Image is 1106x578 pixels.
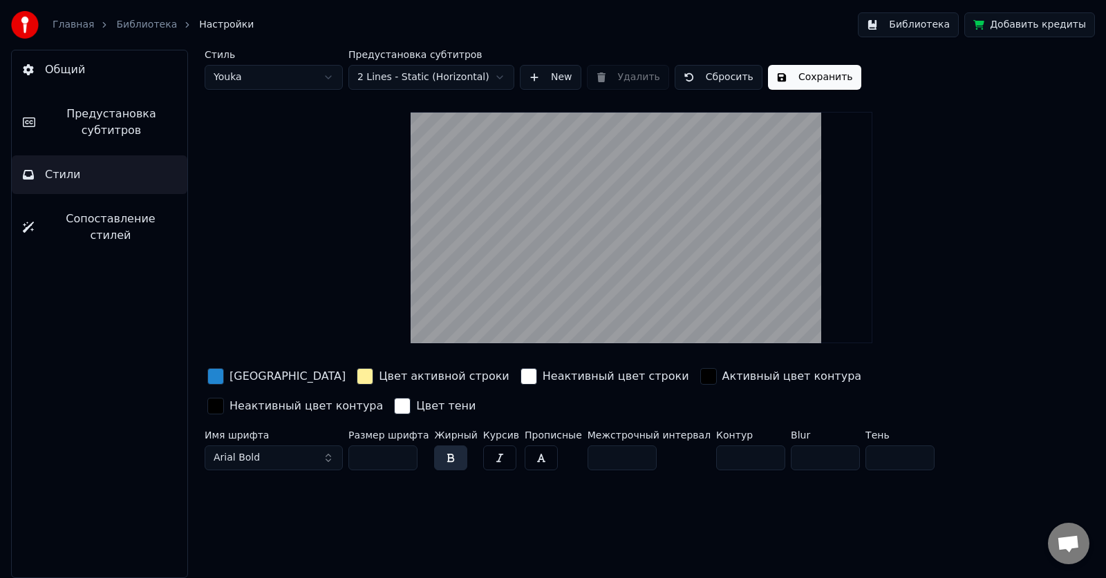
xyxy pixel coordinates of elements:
[12,95,187,150] button: Предустановка субтитров
[348,50,514,59] label: Предустановка субтитров
[45,166,81,183] span: Стили
[214,451,260,465] span: Arial Bold
[391,395,478,417] button: Цвет тени
[722,368,862,385] div: Активный цвет контура
[205,430,343,440] label: Имя шрифта
[543,368,689,385] div: Неактивный цвет строки
[716,430,785,440] label: Контур
[588,430,711,440] label: Межстрочный интервал
[53,18,254,32] nav: breadcrumb
[354,365,512,387] button: Цвет активной строки
[199,18,254,32] span: Настройки
[11,11,39,39] img: youka
[520,65,581,90] button: New
[348,430,429,440] label: Размер шрифта
[46,106,176,139] span: Предустановка субтитров
[205,395,386,417] button: Неактивный цвет контура
[964,12,1095,37] button: Добавить кредиты
[791,430,860,440] label: Blur
[697,365,865,387] button: Активный цвет контура
[768,65,861,90] button: Сохранить
[12,200,187,255] button: Сопоставление стилей
[53,18,94,32] a: Главная
[45,61,85,78] span: Общий
[12,155,187,194] button: Стили
[1048,523,1089,564] div: Открытый чат
[45,211,176,244] span: Сопоставление стилей
[205,50,343,59] label: Стиль
[229,368,346,385] div: [GEOGRAPHIC_DATA]
[229,398,383,414] div: Неактивный цвет контура
[525,430,582,440] label: Прописные
[858,12,959,37] button: Библиотека
[116,18,177,32] a: Библиотека
[205,365,348,387] button: [GEOGRAPHIC_DATA]
[518,365,692,387] button: Неактивный цвет строки
[379,368,509,385] div: Цвет активной строки
[416,398,476,414] div: Цвет тени
[12,50,187,89] button: Общий
[675,65,762,90] button: Сбросить
[483,430,519,440] label: Курсив
[865,430,935,440] label: Тень
[434,430,477,440] label: Жирный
